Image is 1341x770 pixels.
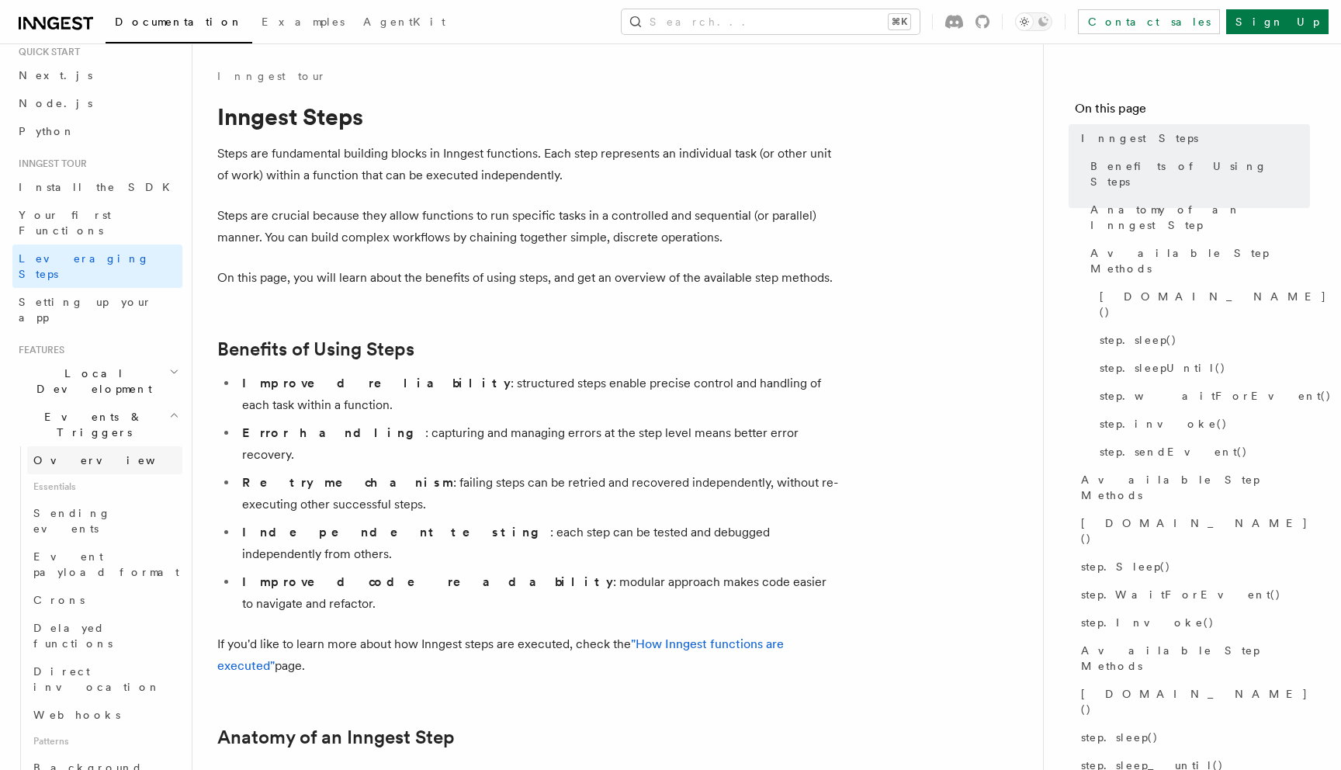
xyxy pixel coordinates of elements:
span: Inngest Steps [1081,130,1198,146]
li: : failing steps can be retried and recovered independently, without re-executing other successful... [237,472,838,515]
span: [DOMAIN_NAME]() [1100,289,1327,320]
a: Sign Up [1226,9,1329,34]
a: Delayed functions [27,614,182,657]
li: : structured steps enable precise control and handling of each task within a function. [237,373,838,416]
a: Contact sales [1078,9,1220,34]
a: Setting up your app [12,288,182,331]
span: Node.js [19,97,92,109]
span: Install the SDK [19,181,179,193]
span: step.waitForEvent() [1100,388,1332,404]
a: Install the SDK [12,173,182,201]
a: step.WaitForEvent() [1075,581,1310,609]
a: Available Step Methods [1084,239,1310,283]
span: Documentation [115,16,243,28]
a: Overview [27,446,182,474]
a: Inngest Steps [1075,124,1310,152]
kbd: ⌘K [889,14,910,29]
span: Available Step Methods [1081,643,1310,674]
a: [DOMAIN_NAME]() [1075,680,1310,723]
span: Sending events [33,507,111,535]
button: Events & Triggers [12,403,182,446]
span: Your first Functions [19,209,111,237]
h1: Inngest Steps [217,102,838,130]
strong: Improved reliability [242,376,511,390]
a: Webhooks [27,701,182,729]
a: step.sendEvent() [1093,438,1310,466]
h4: On this page [1075,99,1310,124]
span: [DOMAIN_NAME]() [1081,515,1310,546]
strong: Improved code readability [242,574,613,589]
a: step.waitForEvent() [1093,382,1310,410]
span: step.sleepUntil() [1100,360,1226,376]
a: Examples [252,5,354,42]
span: step.sleep() [1100,332,1177,348]
a: Benefits of Using Steps [217,338,414,360]
span: Python [19,125,75,137]
li: : each step can be tested and debugged independently from others. [237,522,838,565]
span: Available Step Methods [1081,472,1310,503]
a: step.Invoke() [1075,609,1310,636]
a: [DOMAIN_NAME]() [1093,283,1310,326]
span: Direct invocation [33,665,161,693]
button: Search...⌘K [622,9,920,34]
span: Delayed functions [33,622,113,650]
span: Next.js [19,69,92,82]
span: Crons [33,594,85,606]
a: Benefits of Using Steps [1084,152,1310,196]
a: step.sleep() [1075,723,1310,751]
span: Inngest tour [12,158,87,170]
span: Available Step Methods [1090,245,1310,276]
a: Sending events [27,499,182,543]
a: [DOMAIN_NAME]() [1075,509,1310,553]
a: Available Step Methods [1075,636,1310,680]
span: Setting up your app [19,296,152,324]
a: Anatomy of an Inngest Step [217,727,455,748]
li: : capturing and managing errors at the step level means better error recovery. [237,422,838,466]
p: On this page, you will learn about the benefits of using steps, and get an overview of the availa... [217,267,838,289]
span: [DOMAIN_NAME]() [1081,686,1310,717]
span: step.sleep() [1081,730,1159,745]
span: AgentKit [363,16,445,28]
a: Python [12,117,182,145]
span: Events & Triggers [12,409,169,440]
a: Documentation [106,5,252,43]
button: Toggle dark mode [1015,12,1052,31]
a: Leveraging Steps [12,245,182,288]
a: Anatomy of an Inngest Step [1084,196,1310,239]
span: Overview [33,454,193,467]
span: step.WaitForEvent() [1081,587,1281,602]
span: Essentials [27,474,182,499]
a: Available Step Methods [1075,466,1310,509]
p: Steps are fundamental building blocks in Inngest functions. Each step represents an individual ta... [217,143,838,186]
span: step.Invoke() [1081,615,1215,630]
button: Local Development [12,359,182,403]
span: Examples [262,16,345,28]
a: AgentKit [354,5,455,42]
span: step.Sleep() [1081,559,1171,574]
p: If you'd like to learn more about how Inngest steps are executed, check the page. [217,633,838,677]
a: step.sleep() [1093,326,1310,354]
a: Your first Functions [12,201,182,245]
a: step.sleepUntil() [1093,354,1310,382]
a: Node.js [12,89,182,117]
span: Benefits of Using Steps [1090,158,1310,189]
span: Event payload format [33,550,179,578]
span: Features [12,344,64,356]
strong: Retry mechanism [242,475,453,490]
p: Steps are crucial because they allow functions to run specific tasks in a controlled and sequenti... [217,205,838,248]
span: step.invoke() [1100,416,1228,432]
a: Next.js [12,61,182,89]
span: Patterns [27,729,182,754]
li: : modular approach makes code easier to navigate and refactor. [237,571,838,615]
span: Anatomy of an Inngest Step [1090,202,1310,233]
strong: Independent testing [242,525,550,539]
span: Webhooks [33,709,120,721]
span: Local Development [12,366,169,397]
span: Quick start [12,46,80,58]
a: Crons [27,586,182,614]
span: Leveraging Steps [19,252,150,280]
strong: Error handling [242,425,425,440]
span: step.sendEvent() [1100,444,1248,460]
a: Event payload format [27,543,182,586]
a: Inngest tour [217,68,326,84]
